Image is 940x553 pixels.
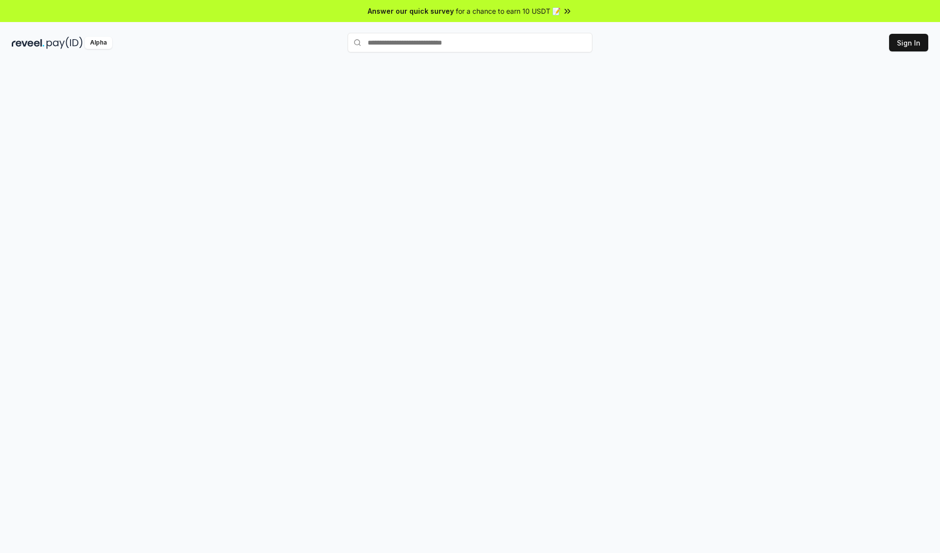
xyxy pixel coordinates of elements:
img: pay_id [47,37,83,49]
span: for a chance to earn 10 USDT 📝 [456,6,561,16]
div: Alpha [85,37,112,49]
button: Sign In [889,34,928,51]
img: reveel_dark [12,37,45,49]
span: Answer our quick survey [368,6,454,16]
